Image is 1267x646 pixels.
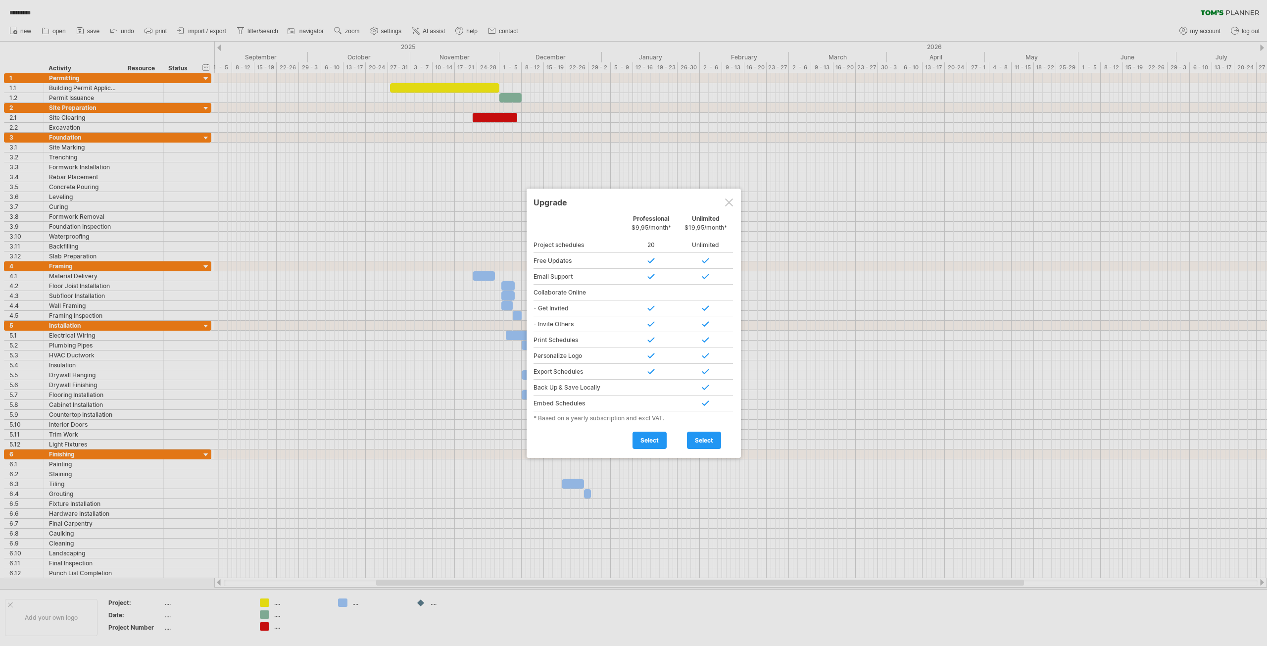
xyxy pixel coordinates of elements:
div: - Invite Others [534,316,624,332]
div: - Get Invited [534,300,624,316]
span: $19,95/month* [684,224,727,231]
div: Upgrade [534,193,734,211]
div: Back Up & Save Locally [534,380,624,396]
div: Professional [624,215,679,236]
div: * Based on a yearly subscription and excl VAT. [534,414,734,422]
span: select [695,437,713,444]
a: select [633,432,667,449]
div: Project schedules [534,237,624,253]
a: select [687,432,721,449]
div: Free Updates [534,253,624,269]
span: $9,95/month* [632,224,671,231]
div: Unlimited [679,237,733,253]
div: Email Support [534,269,624,285]
div: Embed Schedules [534,396,624,411]
div: Unlimited [679,215,733,236]
div: Personalize Logo [534,348,624,364]
div: Collaborate Online [534,285,624,300]
div: Export Schedules [534,364,624,380]
span: select [640,437,659,444]
div: 20 [624,237,679,253]
div: Print Schedules [534,332,624,348]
